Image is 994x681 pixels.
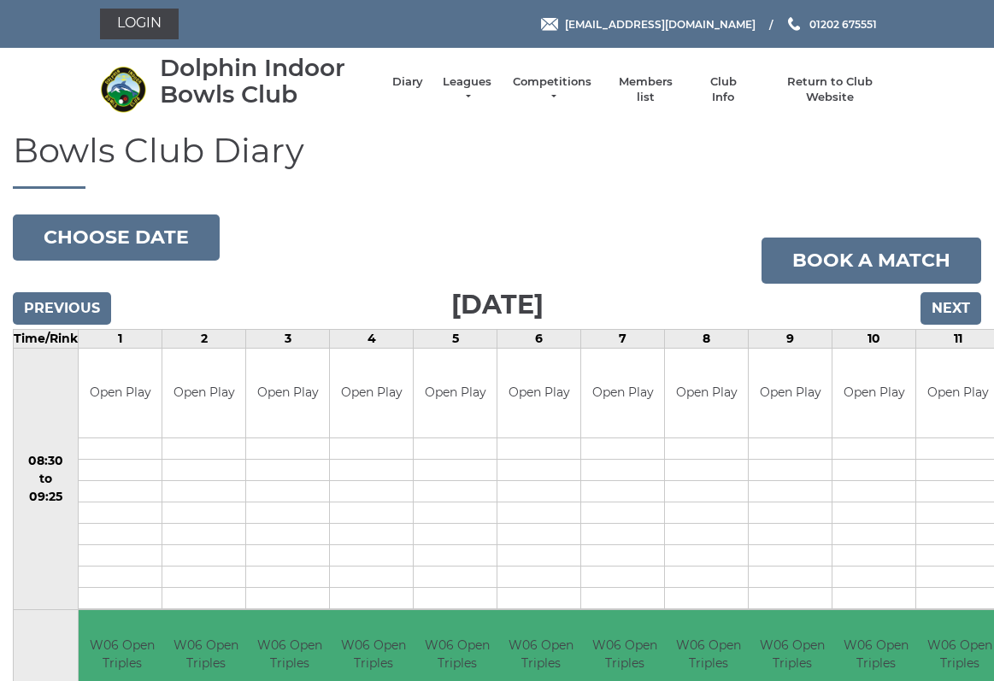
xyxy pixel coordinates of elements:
a: Book a match [762,238,981,284]
td: Time/Rink [14,329,79,348]
td: 6 [497,329,581,348]
td: Open Play [162,349,245,438]
td: Open Play [832,349,915,438]
img: Phone us [788,17,800,31]
td: 08:30 to 09:25 [14,348,79,610]
td: 7 [581,329,665,348]
input: Previous [13,292,111,325]
td: Open Play [414,349,497,438]
td: Open Play [330,349,413,438]
td: 3 [246,329,330,348]
a: Phone us 01202 675551 [785,16,877,32]
a: Email [EMAIL_ADDRESS][DOMAIN_NAME] [541,16,756,32]
a: Competitions [511,74,593,105]
span: [EMAIL_ADDRESS][DOMAIN_NAME] [565,17,756,30]
a: Leagues [440,74,494,105]
td: 2 [162,329,246,348]
td: 4 [330,329,414,348]
a: Return to Club Website [765,74,894,105]
td: 5 [414,329,497,348]
td: Open Play [497,349,580,438]
td: Open Play [749,349,832,438]
td: 9 [749,329,832,348]
td: Open Play [581,349,664,438]
h1: Bowls Club Diary [13,132,981,189]
td: 1 [79,329,162,348]
a: Diary [392,74,423,90]
div: Dolphin Indoor Bowls Club [160,55,375,108]
span: 01202 675551 [809,17,877,30]
img: Dolphin Indoor Bowls Club [100,66,147,113]
input: Next [920,292,981,325]
img: Email [541,18,558,31]
td: Open Play [246,349,329,438]
a: Login [100,9,179,39]
td: 8 [665,329,749,348]
td: 10 [832,329,916,348]
a: Members list [610,74,681,105]
td: Open Play [79,349,162,438]
a: Club Info [698,74,748,105]
td: Open Play [665,349,748,438]
button: Choose date [13,214,220,261]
